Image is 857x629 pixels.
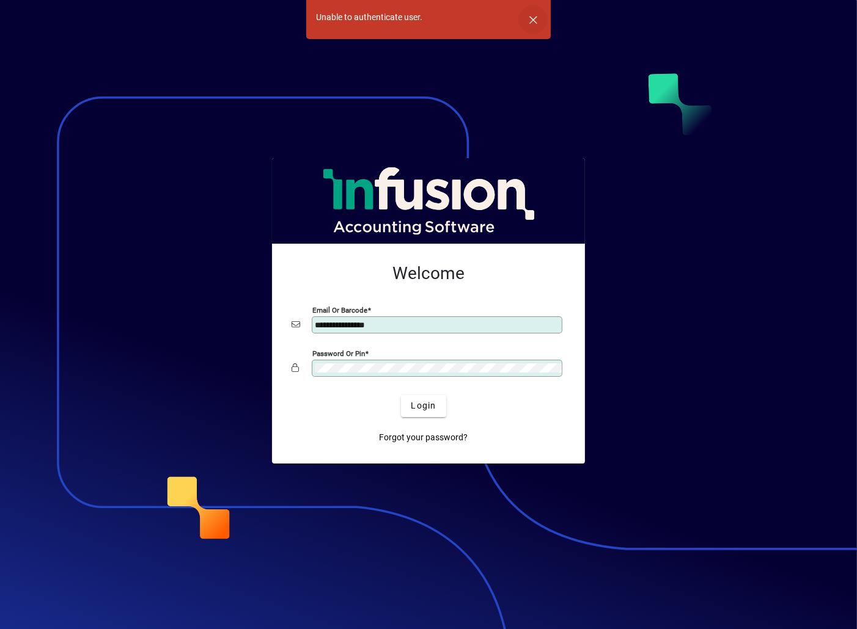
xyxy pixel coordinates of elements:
[518,5,548,34] button: Dismiss
[411,399,436,412] span: Login
[401,395,446,417] button: Login
[292,263,565,284] h2: Welcome
[380,431,468,444] span: Forgot your password?
[375,427,473,449] a: Forgot your password?
[312,305,367,314] mat-label: Email or Barcode
[316,11,422,24] div: Unable to authenticate user.
[312,349,365,357] mat-label: Password or Pin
